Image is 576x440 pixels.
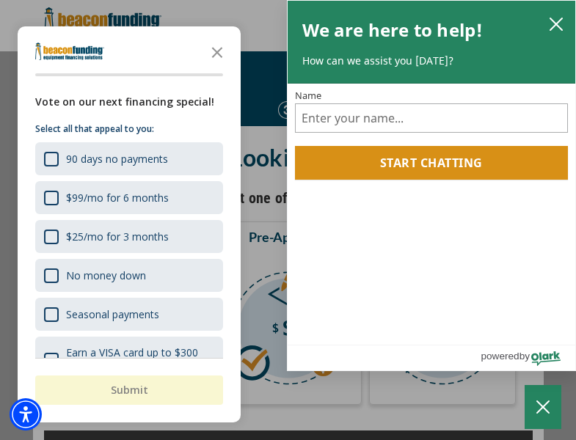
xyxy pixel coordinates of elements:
button: Submit [35,375,223,405]
button: close chatbox [544,13,568,34]
div: No money down [66,268,146,282]
span: by [520,347,530,365]
p: Select all that appeal to you: [35,122,223,136]
div: 90 days no payments [35,142,223,175]
div: $25/mo for 3 months [35,220,223,253]
div: No money down [35,259,223,292]
div: Vote on our next financing special! [35,94,223,110]
p: How can we assist you [DATE]? [302,54,561,68]
h2: We are here to help! [302,15,484,45]
div: Survey [18,26,241,422]
div: Earn a VISA card up to $300 for financing [66,345,214,373]
label: Name [295,91,569,100]
button: Close the survey [203,37,232,66]
div: $99/mo for 6 months [35,181,223,214]
span: powered [481,347,519,365]
div: Seasonal payments [35,298,223,331]
div: Earn a VISA card up to $300 for financing [35,337,223,382]
button: Start chatting [295,146,569,180]
input: Name [295,103,569,133]
div: $99/mo for 6 months [66,191,169,205]
img: Company logo [35,43,104,60]
div: Accessibility Menu [10,398,42,430]
a: Powered by Olark [481,345,575,370]
div: $25/mo for 3 months [66,230,169,243]
button: Close Chatbox [525,385,561,429]
div: Seasonal payments [66,307,159,321]
div: 90 days no payments [66,152,168,166]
